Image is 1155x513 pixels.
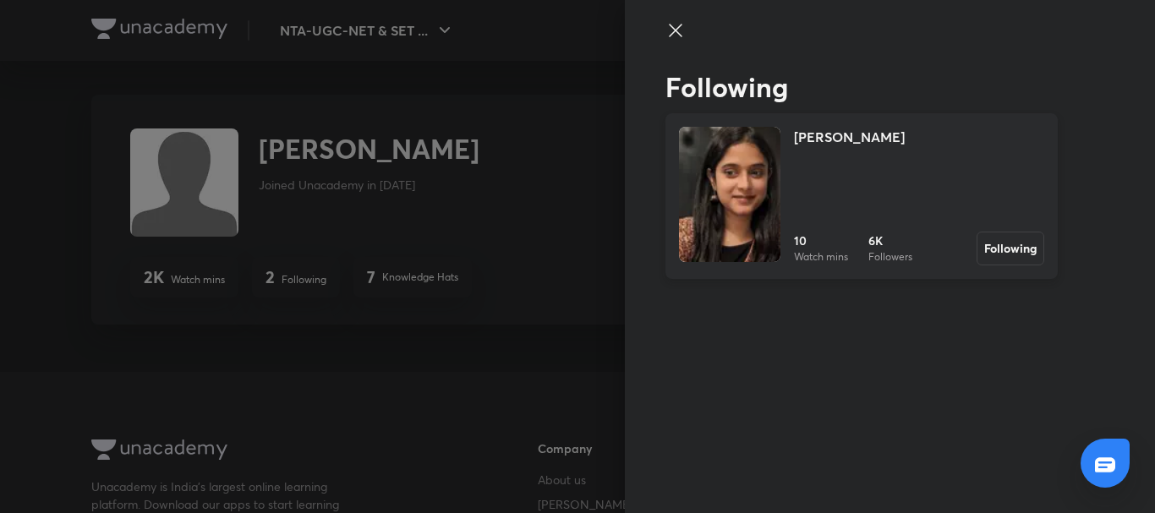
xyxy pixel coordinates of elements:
[977,232,1044,265] button: Following
[868,249,912,265] p: Followers
[868,232,912,249] h6: 6K
[665,113,1058,279] a: Unacademy[PERSON_NAME]10Watch mins6KFollowersFollowing
[794,232,848,249] h6: 10
[679,127,780,262] img: Unacademy
[794,249,848,265] p: Watch mins
[665,71,1058,103] h2: Following
[794,127,905,147] h4: [PERSON_NAME]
